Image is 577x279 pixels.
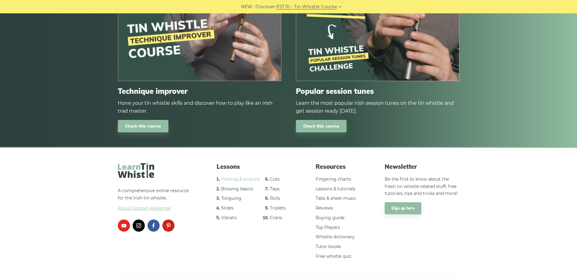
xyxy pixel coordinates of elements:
span: Resources [316,162,360,171]
a: Top Players [316,225,340,230]
a: Reviews [316,205,333,211]
a: PST10 - Tin Whistle Course [276,3,337,10]
span: Lessons [217,162,291,171]
span: NEW: [241,3,254,10]
div: Learn the most popular Irish session tunes on the tin whistle and get session ready [DATE]. [296,99,459,115]
a: Vibrato [221,215,237,220]
a: Tonguing [221,196,241,201]
a: Check this course [296,120,347,132]
a: Crans [270,215,282,220]
a: Rolls [270,196,280,201]
a: Holding & posture [221,176,260,182]
a: Cuts [270,176,280,182]
span: Technique improver [118,87,281,96]
img: LearnTinWhistle.com [118,162,154,178]
a: Buying guide [316,215,344,220]
a: Sign up here [385,202,421,214]
p: A comprehensive online resource for the Irish tin whistle. [118,187,192,212]
a: Tutor books [316,244,341,249]
span: · [118,205,192,212]
a: Taps [270,186,280,192]
a: Whistle dictionary [316,234,355,240]
a: Contact·Advertise [132,206,170,211]
span: Contact [132,206,149,211]
a: Blowing basics [221,186,253,192]
a: Slides [221,205,234,211]
a: Lessons & tutorials [316,186,355,192]
span: Popular session tunes [296,87,459,96]
a: pinterest [162,219,174,232]
a: instagram [133,219,145,232]
a: Fingering charts [316,176,351,182]
a: Check this course [118,120,168,132]
a: Free whistle quiz [316,253,351,259]
div: Hone your tin whistle skills and discover how to play like an Irish trad master. [118,99,281,115]
p: Be the first to know about the fresh tin whistle related stuff, free tutorials, tips and tricks a... [385,176,459,197]
a: Triplets [270,205,286,211]
a: Tabs & sheet music [316,196,356,201]
a: youtube [118,219,130,232]
span: Advertise [150,206,170,211]
a: About [118,206,131,211]
a: facebook [148,219,160,232]
span: Newsletter [385,162,459,171]
span: Discover [255,3,275,10]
